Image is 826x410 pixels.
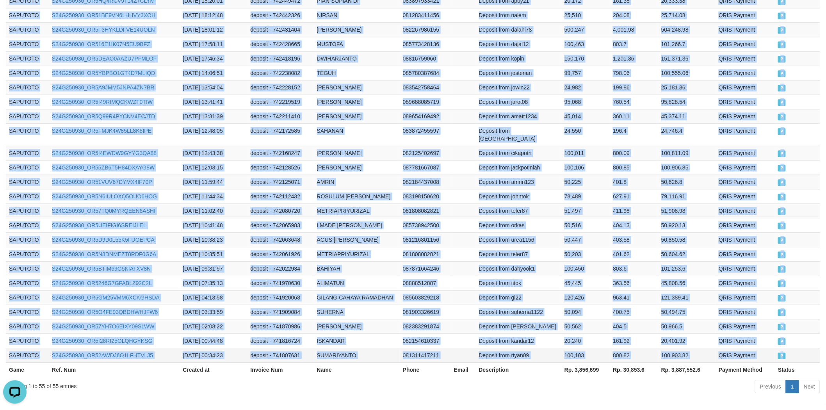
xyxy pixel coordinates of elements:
span: PAID [778,266,786,273]
td: [DATE] 03:33:59 [180,305,247,319]
td: deposit - 742172585 [247,123,314,146]
td: SAPUTOTO [6,276,49,290]
td: 100,106 [561,160,610,175]
td: Deposit from johntok [476,189,561,203]
td: 404.5 [610,319,658,333]
td: Deposit from urea1156 [476,232,561,247]
td: SAPUTOTO [6,333,49,348]
td: 087871664246 [400,261,451,276]
td: GILANG CAHAYA RAMADHAN [314,290,400,305]
td: 100,463 [561,37,610,51]
span: PAID [778,12,786,19]
td: ALIMATUN [314,276,400,290]
span: PAID [778,194,786,200]
td: 50,966.5 [658,319,716,333]
td: deposit - 742063648 [247,232,314,247]
td: 50,626.8 [658,175,716,189]
td: Deposit from dahyook1 [476,261,561,276]
td: [PERSON_NAME] [314,319,400,333]
a: Previous [755,380,786,393]
td: [PERSON_NAME] [314,109,400,123]
td: QRIS Payment [716,66,775,80]
td: 403.58 [610,232,658,247]
td: 082125402697 [400,146,451,160]
td: QRIS Payment [716,51,775,66]
span: PAID [778,237,786,244]
td: 08888512887 [400,276,451,290]
td: [DATE] 04:13:58 [180,290,247,305]
td: SAPUTOTO [6,189,49,203]
td: Deposit from titok [476,276,561,290]
td: [DATE] 10:38:23 [180,232,247,247]
td: 803.6 [610,261,658,276]
td: 199.86 [610,80,658,94]
a: S24G250930_OR57YH7O6EIXY09SLWW [52,323,155,330]
td: 50,225 [561,175,610,189]
span: PAID [778,128,786,135]
td: deposit - 742168247 [247,146,314,160]
td: METRIAPRIYURIZAL [314,247,400,261]
td: 081808082821 [400,247,451,261]
td: 803.7 [610,37,658,51]
td: Deposit from jackpotinlah [476,160,561,175]
td: 99,757 [561,66,610,80]
td: 101,253.6 [658,261,716,276]
td: 082184437008 [400,175,451,189]
td: [DATE] 13:54:04 [180,80,247,94]
td: [DATE] 02:03:22 [180,319,247,333]
td: QRIS Payment [716,203,775,218]
td: 100,906.85 [658,160,716,175]
span: PAID [778,295,786,301]
td: deposit - 742128526 [247,160,314,175]
td: Deposit from jostenan [476,66,561,80]
td: deposit - 742228152 [247,80,314,94]
a: S24G250930_OR57TQ0MYRQEEN6ASHI [52,208,155,214]
a: S24G250930_OR5F3HYKLDFVE14UOLN [52,27,155,33]
td: 4,001.98 [610,22,658,37]
td: QRIS Payment [716,109,775,123]
td: [DATE] 10:35:51 [180,247,247,261]
td: 081216801156 [400,232,451,247]
td: ISKANDAR [314,333,400,348]
td: SAPUTOTO [6,109,49,123]
a: S24G250930_OR5UEIFIGI6SREIJLEL [52,222,146,228]
td: deposit - 742418196 [247,51,314,66]
span: PAID [778,324,786,330]
td: 100,555.06 [658,66,716,80]
td: SAPUTOTO [6,146,49,160]
td: 20,401.92 [658,333,716,348]
td: [DATE] 13:41:41 [180,94,247,109]
td: 24,982 [561,80,610,94]
td: Deposit from teler87 [476,247,561,261]
a: S24G250930_OR5246G7GFABLZ92C2L [52,280,152,286]
span: PAID [778,85,786,91]
td: SUMARIYANTO [314,348,400,362]
td: deposit - 742211410 [247,109,314,123]
a: S24G250930_OR5YBPBO1GT4D7MLIQD [52,70,155,76]
td: Deposit from jowin22 [476,80,561,94]
td: 25,510 [561,8,610,22]
td: QRIS Payment [716,80,775,94]
td: 95,068 [561,94,610,109]
td: QRIS Payment [716,276,775,290]
td: QRIS Payment [716,333,775,348]
td: QRIS Payment [716,175,775,189]
td: 081903326619 [400,305,451,319]
td: Deposit from riyan09 [476,348,561,362]
td: [DATE] 07:35:13 [180,276,247,290]
td: SAPUTOTO [6,37,49,51]
td: Deposit from teler87 [476,203,561,218]
td: [PERSON_NAME] [314,94,400,109]
td: SAPUTOTO [6,319,49,333]
td: Deposit from jarot08 [476,94,561,109]
td: Deposit from cikaputri [476,146,561,160]
td: 100,811.09 [658,146,716,160]
td: Deposit from [GEOGRAPHIC_DATA] [476,123,561,146]
td: 120,426 [561,290,610,305]
td: SUHERNA [314,305,400,319]
td: deposit - 742428665 [247,37,314,51]
td: SAPUTOTO [6,94,49,109]
td: 800.85 [610,160,658,175]
td: Deposit from amatt1234 [476,109,561,123]
td: 101,266.7 [658,37,716,51]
